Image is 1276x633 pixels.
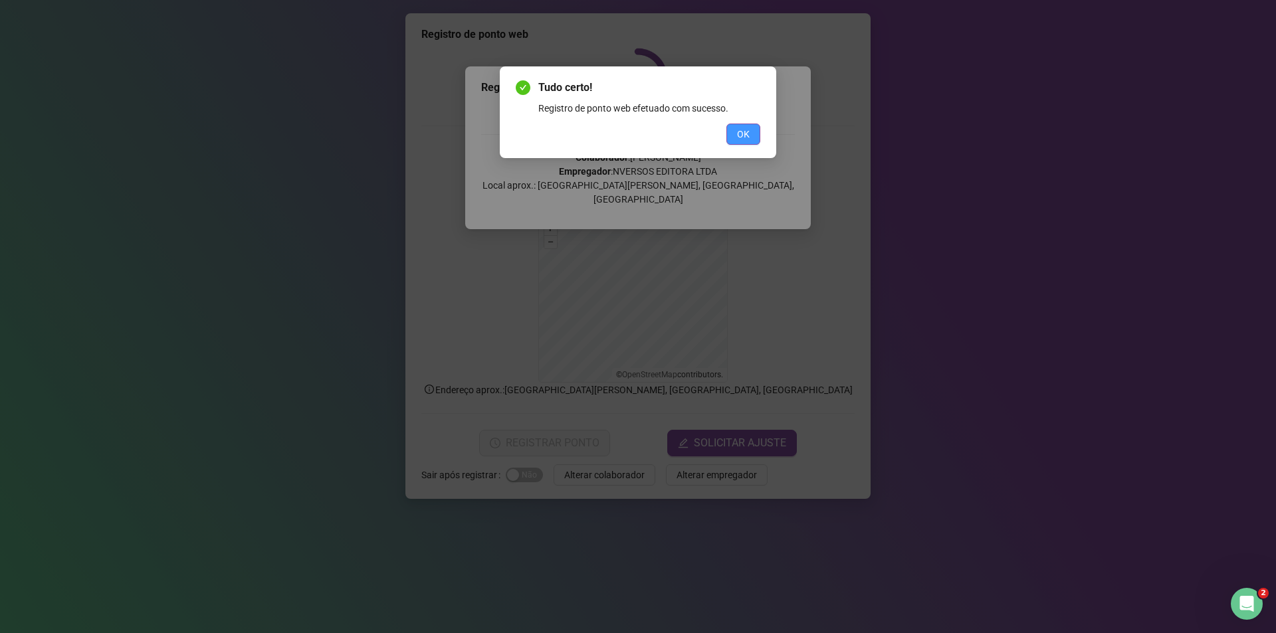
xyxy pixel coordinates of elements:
span: check-circle [516,80,530,95]
iframe: Intercom live chat [1231,588,1263,620]
span: 2 [1258,588,1269,598]
div: Registro de ponto web efetuado com sucesso. [538,101,760,116]
span: OK [737,127,750,141]
button: OK [726,124,760,145]
span: Tudo certo! [538,80,760,96]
